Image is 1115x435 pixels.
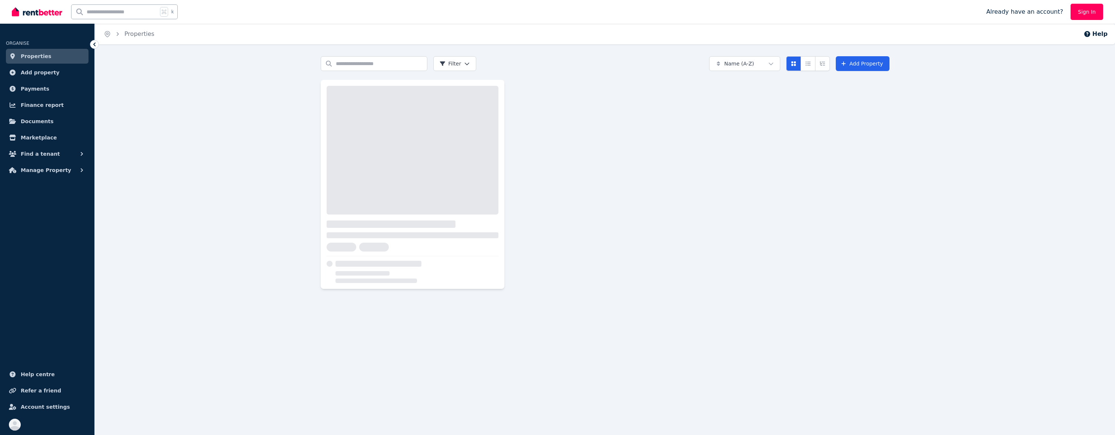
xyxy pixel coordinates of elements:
a: Properties [6,49,89,64]
a: Marketplace [6,130,89,145]
span: Find a tenant [21,149,60,158]
button: Help [1084,30,1108,38]
a: Refer a friend [6,383,89,398]
span: Manage Property [21,166,71,175]
div: View options [786,56,830,71]
a: Finance report [6,98,89,112]
a: Account settings [6,399,89,414]
span: Documents [21,117,54,126]
button: Filter [433,56,477,71]
span: Filter [440,60,461,67]
span: Marketplace [21,133,57,142]
nav: Breadcrumb [95,24,163,44]
span: Payments [21,84,49,93]
button: Name (A-Z) [709,56,780,71]
a: Sign In [1071,4,1103,20]
button: Find a tenant [6,146,89,161]
img: RentBetter [12,6,62,17]
span: Help centre [21,370,55,379]
span: ORGANISE [6,41,29,46]
button: Compact list view [801,56,815,71]
button: Card view [786,56,801,71]
a: Documents [6,114,89,129]
span: Already have an account? [986,7,1063,16]
span: Account settings [21,402,70,411]
a: Payments [6,81,89,96]
a: Help centre [6,367,89,382]
span: Properties [21,52,51,61]
span: Refer a friend [21,386,61,395]
a: Properties [124,30,154,37]
button: Expanded list view [815,56,830,71]
button: Manage Property [6,163,89,178]
a: Add Property [836,56,889,71]
span: Add property [21,68,60,77]
span: Finance report [21,101,64,109]
span: Name (A-Z) [724,60,754,67]
a: Add property [6,65,89,80]
span: k [171,9,174,15]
